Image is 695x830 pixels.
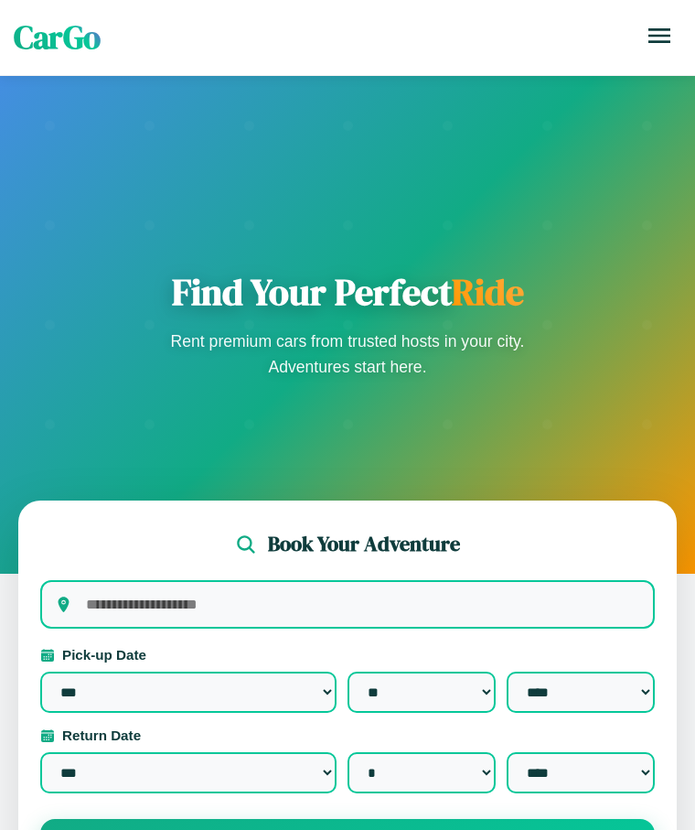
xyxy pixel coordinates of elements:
span: CarGo [14,16,101,59]
h2: Book Your Adventure [268,530,460,558]
span: Ride [452,267,524,317]
label: Pick-up Date [40,647,655,663]
h1: Find Your Perfect [165,270,530,314]
p: Rent premium cars from trusted hosts in your city. Adventures start here. [165,329,530,380]
label: Return Date [40,728,655,743]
